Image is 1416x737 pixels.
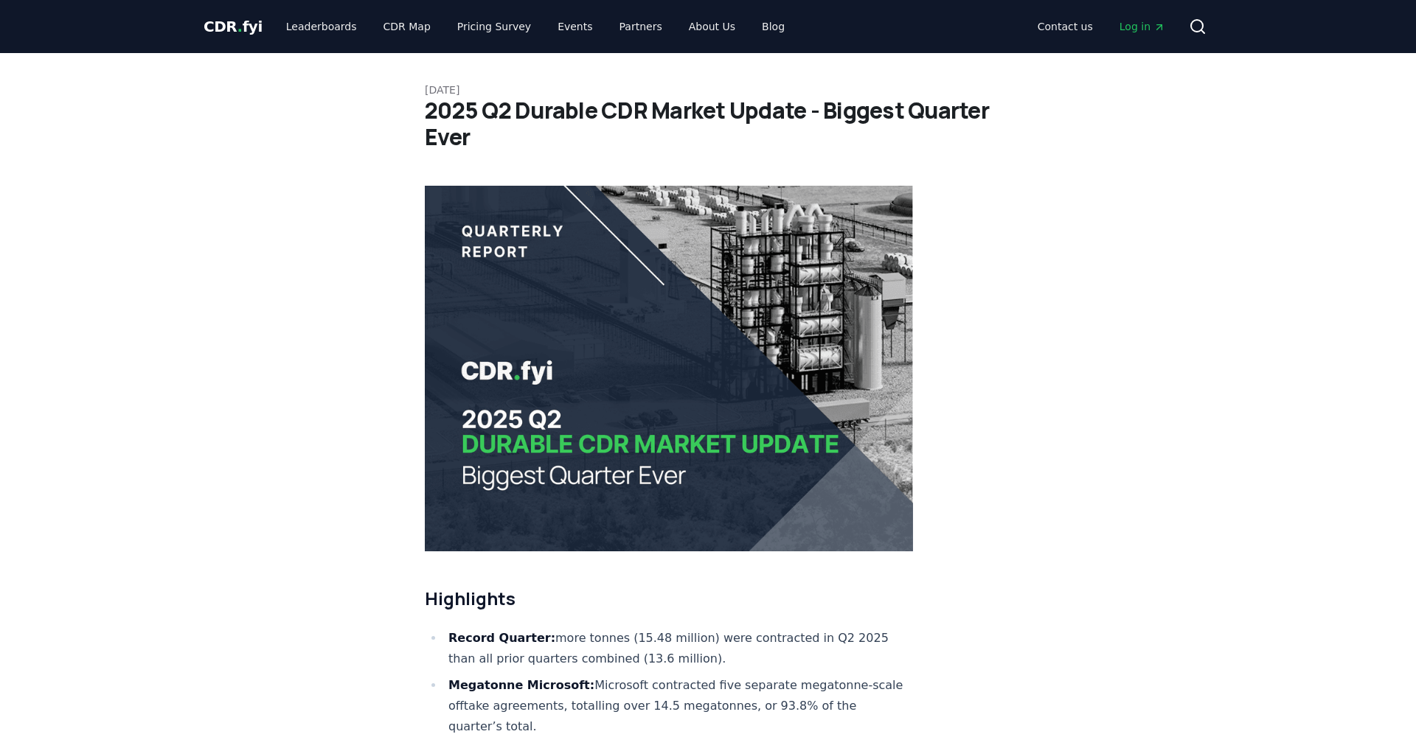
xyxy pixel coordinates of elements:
span: . [237,18,243,35]
a: Blog [750,13,796,40]
a: CDR.fyi [204,16,263,37]
span: CDR fyi [204,18,263,35]
p: [DATE] [425,83,991,97]
a: CDR Map [372,13,442,40]
a: About Us [677,13,747,40]
span: Log in [1120,19,1165,34]
li: more tonnes (15.48 million) were contracted in Q2 2025 than all prior quarters combined (13.6 mil... [444,628,913,669]
a: Pricing Survey [445,13,543,40]
a: Log in [1108,13,1177,40]
nav: Main [1026,13,1177,40]
h1: 2025 Q2 Durable CDR Market Update - Biggest Quarter Ever [425,97,991,150]
a: Leaderboards [274,13,369,40]
nav: Main [274,13,796,40]
a: Events [546,13,604,40]
h2: Highlights [425,587,913,610]
li: Microsoft contracted five separate megatonne-scale offtake agreements, totalling over 14.5 megato... [444,675,913,737]
strong: Record Quarter: [448,631,555,645]
a: Partners [608,13,674,40]
strong: Megatonne Microsoft: [448,678,594,692]
a: Contact us [1026,13,1105,40]
img: blog post image [425,186,913,551]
